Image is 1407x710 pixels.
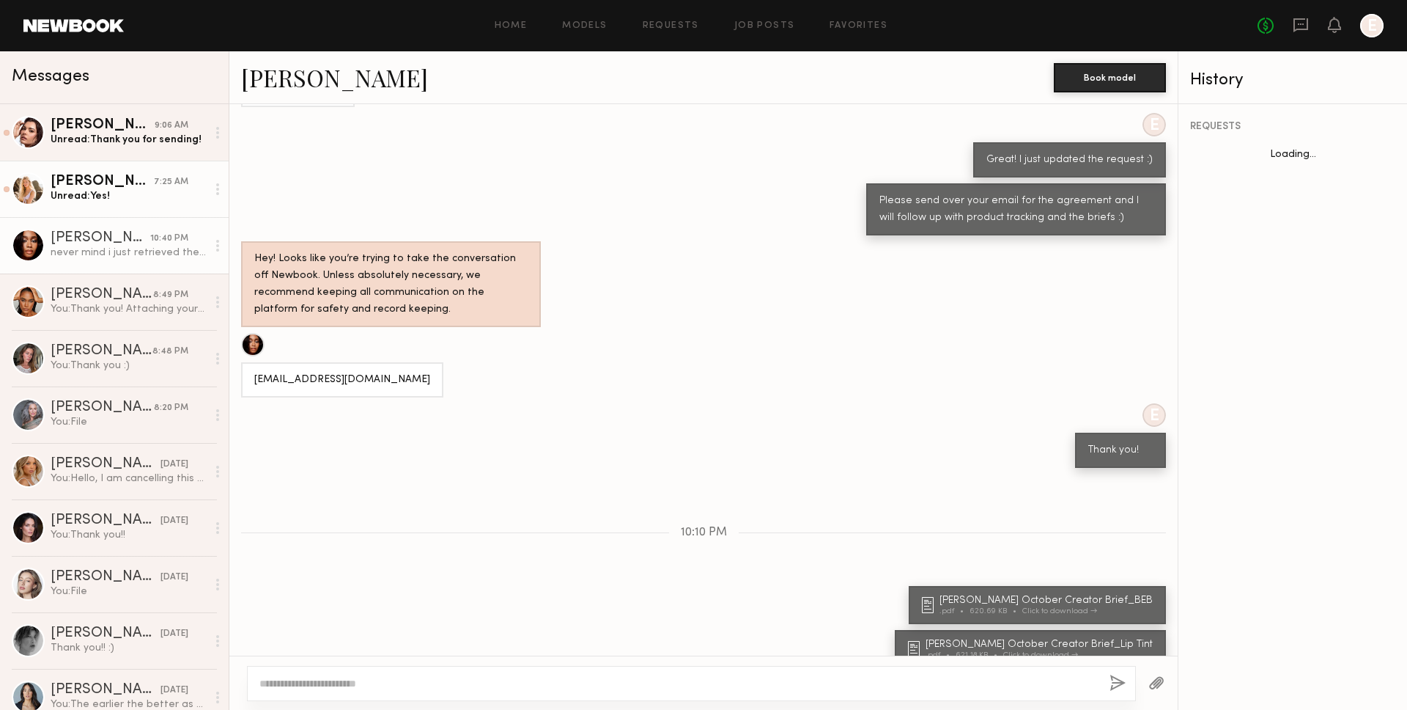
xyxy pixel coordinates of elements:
[160,514,188,528] div: [DATE]
[51,246,207,260] div: never mind i just retrieved the package!
[51,400,154,415] div: [PERSON_NAME]
[643,21,699,31] a: Requests
[150,232,188,246] div: 10:40 PM
[51,472,207,486] div: You: Hello, I am cancelling this booking due to no response.
[51,288,153,302] div: [PERSON_NAME]
[51,626,160,641] div: [PERSON_NAME]
[160,571,188,585] div: [DATE]
[51,302,207,316] div: You: Thank you! Attaching your briefs. Excited to see your content :)
[1178,150,1407,160] div: Loading...
[51,570,160,585] div: [PERSON_NAME]
[153,288,188,302] div: 8:49 PM
[51,641,207,655] div: Thank you!! :)
[51,415,207,429] div: You: File
[922,596,1157,615] a: [PERSON_NAME] October Creator Brief_BEB.pdf620.69 KBClick to download
[939,596,1157,606] div: [PERSON_NAME] October Creator Brief_BEB
[160,684,188,698] div: [DATE]
[681,527,727,539] span: 10:10 PM
[241,62,428,93] a: [PERSON_NAME]
[51,344,152,359] div: [PERSON_NAME]
[154,175,188,189] div: 7:25 AM
[830,21,887,31] a: Favorites
[956,651,1003,659] div: 621.18 KB
[51,118,155,133] div: [PERSON_NAME]
[51,528,207,542] div: You: Thank you!!
[51,133,207,147] div: Unread: Thank you for sending!
[970,607,1022,615] div: 620.69 KB
[51,457,160,472] div: [PERSON_NAME]
[51,231,150,246] div: [PERSON_NAME]
[734,21,795,31] a: Job Posts
[1190,72,1395,89] div: History
[160,458,188,472] div: [DATE]
[160,627,188,641] div: [DATE]
[1022,607,1097,615] div: Click to download
[12,68,89,85] span: Messages
[1003,651,1078,659] div: Click to download
[152,345,188,359] div: 8:48 PM
[154,401,188,415] div: 8:20 PM
[1360,14,1384,37] a: E
[926,651,956,659] div: .pdf
[51,359,207,373] div: You: Thank you :)
[51,513,160,528] div: [PERSON_NAME]
[908,640,1157,659] a: [PERSON_NAME] October Creator Brief_Lip Tint.pdf621.18 KBClick to download
[1088,442,1153,459] div: Thank you!
[51,585,207,599] div: You: File
[155,119,188,133] div: 9:06 AM
[254,372,430,389] div: [EMAIL_ADDRESS][DOMAIN_NAME]
[495,21,528,31] a: Home
[926,640,1157,650] div: [PERSON_NAME] October Creator Brief_Lip Tint
[1190,122,1395,132] div: REQUESTS
[254,251,528,318] div: Hey! Looks like you’re trying to take the conversation off Newbook. Unless absolutely necessary, ...
[51,683,160,698] div: [PERSON_NAME]
[51,175,154,189] div: [PERSON_NAME]
[986,152,1153,169] div: Great! I just updated the request :)
[1054,63,1166,92] button: Book model
[879,193,1153,227] div: Please send over your email for the agreement and I will follow up with product tracking and the ...
[51,189,207,203] div: Unread: Yes!
[562,21,607,31] a: Models
[1054,70,1166,83] a: Book model
[939,607,970,615] div: .pdf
